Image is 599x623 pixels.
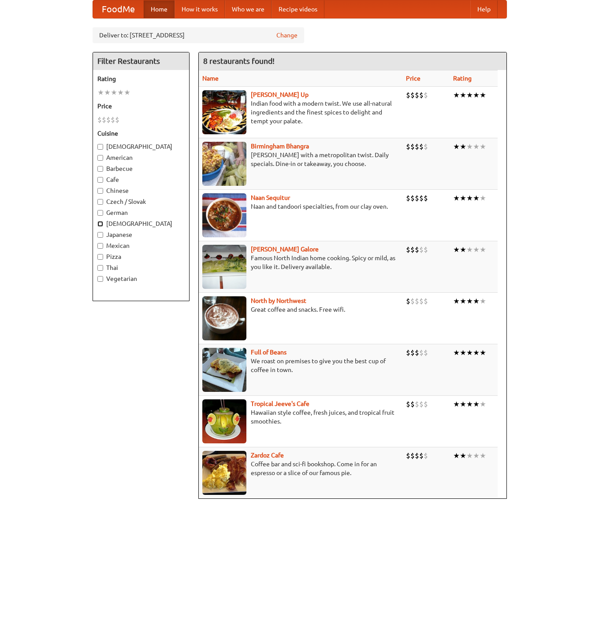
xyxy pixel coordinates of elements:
li: ★ [480,451,486,461]
input: Mexican [97,243,103,249]
p: Hawaiian style coffee, fresh juices, and tropical fruit smoothies. [202,408,399,426]
li: ★ [480,245,486,254]
p: Coffee bar and sci-fi bookshop. Come in for an espresso or a slice of our famous pie. [202,460,399,477]
li: ★ [480,348,486,358]
p: Famous North Indian home cooking. Spicy or mild, as you like it. Delivery available. [202,254,399,271]
li: $ [419,399,424,409]
h5: Cuisine [97,129,185,138]
li: ★ [460,399,466,409]
img: beans.jpg [202,348,246,392]
li: $ [419,245,424,254]
li: $ [410,399,415,409]
img: zardoz.jpg [202,451,246,495]
li: ★ [453,142,460,151]
li: ★ [466,296,473,306]
input: Chinese [97,188,103,194]
li: $ [106,115,111,125]
li: $ [424,142,428,151]
a: Name [202,75,219,82]
b: Tropical Jeeve's Cafe [251,400,309,407]
li: ★ [460,245,466,254]
p: Naan and tandoori specialties, from our clay oven. [202,202,399,211]
li: $ [415,193,419,203]
li: ★ [473,90,480,100]
li: $ [97,115,102,125]
a: Zardoz Cafe [251,452,284,459]
h5: Price [97,102,185,111]
li: $ [406,348,410,358]
img: bhangra.jpg [202,142,246,186]
li: ★ [453,348,460,358]
li: $ [415,90,419,100]
label: Chinese [97,186,185,195]
input: Czech / Slovak [97,199,103,205]
li: $ [410,296,415,306]
b: [PERSON_NAME] Galore [251,246,319,253]
b: [PERSON_NAME] Up [251,91,309,98]
li: ★ [466,142,473,151]
a: Who we are [225,0,272,18]
li: $ [406,296,410,306]
label: Czech / Slovak [97,197,185,206]
li: $ [424,399,428,409]
li: $ [424,245,428,254]
li: ★ [453,399,460,409]
img: jeeves.jpg [202,399,246,443]
input: American [97,155,103,161]
label: American [97,153,185,162]
li: ★ [466,399,473,409]
a: Full of Beans [251,349,286,356]
img: curryup.jpg [202,90,246,134]
li: $ [415,245,419,254]
a: Change [276,31,298,40]
li: ★ [480,193,486,203]
li: ★ [473,193,480,203]
li: ★ [460,193,466,203]
li: $ [410,451,415,461]
li: $ [424,348,428,358]
li: $ [424,193,428,203]
li: $ [419,193,424,203]
li: $ [410,245,415,254]
li: $ [102,115,106,125]
li: $ [415,348,419,358]
li: $ [406,399,410,409]
li: ★ [473,399,480,409]
li: ★ [117,88,124,97]
li: $ [410,90,415,100]
li: ★ [453,451,460,461]
li: ★ [466,451,473,461]
input: Cafe [97,177,103,183]
li: $ [419,296,424,306]
label: Cafe [97,175,185,184]
input: Vegetarian [97,276,103,282]
a: FoodMe [93,0,144,18]
h5: Rating [97,74,185,83]
li: $ [406,245,410,254]
li: $ [410,193,415,203]
a: North by Northwest [251,297,306,304]
li: $ [410,348,415,358]
div: Deliver to: [STREET_ADDRESS] [93,27,304,43]
img: naansequitur.jpg [202,193,246,237]
li: ★ [460,451,466,461]
li: ★ [453,90,460,100]
li: ★ [473,245,480,254]
li: ★ [473,142,480,151]
li: ★ [97,88,104,97]
a: Birmingham Bhangra [251,143,309,150]
p: [PERSON_NAME] with a metropolitan twist. Daily specials. Dine-in or takeaway, you choose. [202,151,399,168]
li: ★ [466,245,473,254]
p: We roast on premises to give you the best cup of coffee in town. [202,357,399,374]
input: Thai [97,265,103,271]
input: Barbecue [97,166,103,172]
li: ★ [460,296,466,306]
li: $ [419,90,424,100]
li: ★ [480,142,486,151]
label: Vegetarian [97,274,185,283]
a: How it works [175,0,225,18]
li: ★ [111,88,117,97]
